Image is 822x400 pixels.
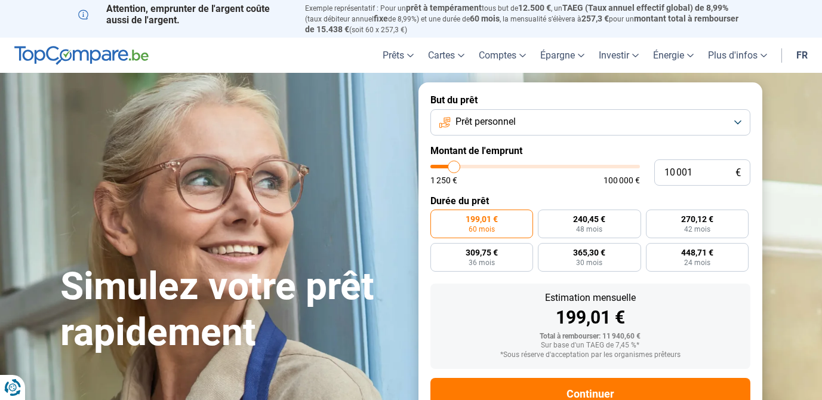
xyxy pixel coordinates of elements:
[430,176,457,184] span: 1 250 €
[466,215,498,223] span: 199,01 €
[581,14,609,23] span: 257,3 €
[440,293,741,303] div: Estimation mensuelle
[440,351,741,359] div: *Sous réserve d'acceptation par les organismes prêteurs
[469,259,495,266] span: 36 mois
[470,14,500,23] span: 60 mois
[533,38,592,73] a: Épargne
[430,94,750,106] label: But du prêt
[440,309,741,327] div: 199,01 €
[374,14,388,23] span: fixe
[604,176,640,184] span: 100 000 €
[684,259,710,266] span: 24 mois
[472,38,533,73] a: Comptes
[701,38,774,73] a: Plus d'infos
[430,195,750,207] label: Durée du prêt
[592,38,646,73] a: Investir
[562,3,728,13] span: TAEG (Taux annuel effectif global) de 8,99%
[430,109,750,136] button: Prêt personnel
[440,333,741,341] div: Total à rembourser: 11 940,60 €
[681,215,713,223] span: 270,12 €
[406,3,482,13] span: prêt à tempérament
[576,259,602,266] span: 30 mois
[305,3,744,35] p: Exemple représentatif : Pour un tous but de , un (taux débiteur annuel de 8,99%) et une durée de ...
[305,14,738,34] span: montant total à rembourser de 15.438 €
[466,248,498,257] span: 309,75 €
[455,115,516,128] span: Prêt personnel
[681,248,713,257] span: 448,71 €
[573,248,605,257] span: 365,30 €
[684,226,710,233] span: 42 mois
[518,3,551,13] span: 12.500 €
[421,38,472,73] a: Cartes
[78,3,291,26] p: Attention, emprunter de l'argent coûte aussi de l'argent.
[576,226,602,233] span: 48 mois
[440,341,741,350] div: Sur base d'un TAEG de 7,45 %*
[430,145,750,156] label: Montant de l'emprunt
[735,168,741,178] span: €
[789,38,815,73] a: fr
[646,38,701,73] a: Énergie
[573,215,605,223] span: 240,45 €
[375,38,421,73] a: Prêts
[469,226,495,233] span: 60 mois
[14,46,149,65] img: TopCompare
[60,264,404,356] h1: Simulez votre prêt rapidement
